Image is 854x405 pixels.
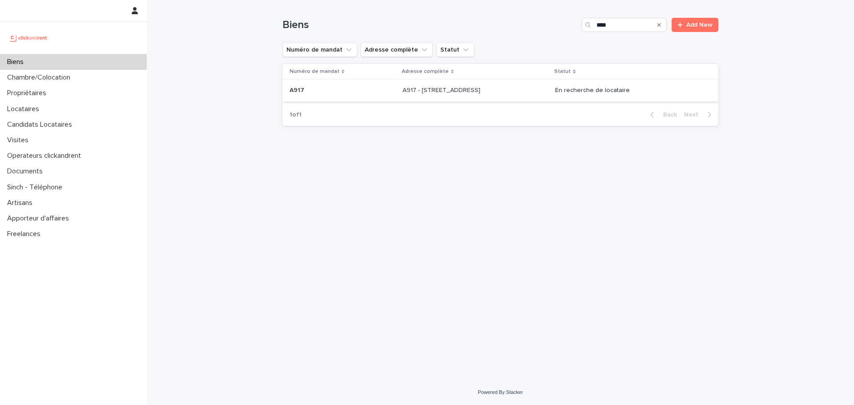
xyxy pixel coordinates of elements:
p: Chambre/Colocation [4,73,77,82]
button: Adresse complète [361,43,433,57]
p: Adresse complète [402,67,449,76]
p: Visites [4,136,36,144]
p: Sinch - Téléphone [4,183,69,192]
h1: Biens [282,19,578,32]
p: Locataires [4,105,46,113]
p: Biens [4,58,31,66]
p: Statut [554,67,571,76]
input: Search [582,18,666,32]
p: Numéro de mandat [290,67,339,76]
span: Back [658,112,677,118]
p: Propriétaires [4,89,53,97]
p: Operateurs clickandrent [4,152,88,160]
span: Next [684,112,704,118]
tr: A917A917 A917 - [STREET_ADDRESS]A917 - [STREET_ADDRESS] En recherche de locataire [282,80,718,102]
button: Statut [436,43,474,57]
p: A917 [290,85,306,94]
button: Next [681,111,718,119]
p: 1 of 1 [282,104,309,126]
p: Apporteur d'affaires [4,214,76,223]
img: UCB0brd3T0yccxBKYDjQ [7,29,50,47]
p: Artisans [4,199,40,207]
button: Back [643,111,681,119]
p: Freelances [4,230,48,238]
a: Powered By Stacker [478,389,523,395]
p: Candidats Locataires [4,120,79,129]
p: A917 - [STREET_ADDRESS] [403,85,482,94]
p: Documents [4,167,50,176]
p: En recherche de locataire [555,87,703,94]
button: Numéro de mandat [282,43,357,57]
span: Add New [686,22,713,28]
a: Add New [672,18,718,32]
